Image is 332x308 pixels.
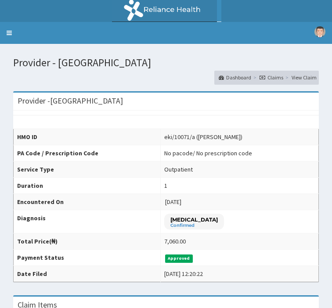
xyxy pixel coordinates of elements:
h1: Provider - [GEOGRAPHIC_DATA] [13,57,319,68]
a: View Claim [292,74,317,81]
th: Service Type [14,161,161,177]
th: Payment Status [14,250,161,266]
th: Date Filed [14,266,161,282]
th: Diagnosis [14,210,161,233]
p: [MEDICAL_DATA] [170,216,218,223]
small: Confirmed [170,223,218,228]
th: Duration [14,177,161,193]
div: eki/10071/a ([PERSON_NAME]) [164,133,242,141]
div: No pacode / No prescription code [164,149,252,158]
h3: Provider - [GEOGRAPHIC_DATA] [18,97,123,105]
th: HMO ID [14,129,161,145]
div: 7,060.00 [164,237,186,246]
span: [DATE] [165,198,181,206]
div: Outpatient [164,165,193,174]
a: Dashboard [219,74,251,81]
th: Total Price(₦) [14,233,161,250]
a: Claims [260,74,283,81]
div: [DATE] 12:20:22 [164,269,203,278]
span: Approved [165,254,193,262]
img: User Image [314,26,325,37]
div: 1 [164,181,167,190]
th: PA Code / Prescription Code [14,145,161,161]
th: Encountered On [14,193,161,210]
